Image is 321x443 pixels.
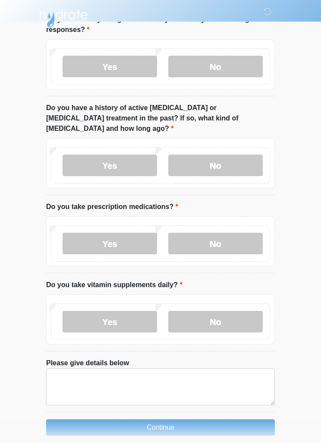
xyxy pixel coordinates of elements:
label: Do you take prescription medications? [46,202,178,212]
label: Do you take vitamin supplements daily? [46,280,183,290]
img: Hydrate IV Bar - Scottsdale Logo [38,6,89,28]
label: Do you have a history of active [MEDICAL_DATA] or [MEDICAL_DATA] treatment in the past? If so, wh... [46,103,275,134]
label: Yes [63,311,157,332]
label: No [168,56,263,77]
label: Yes [63,233,157,254]
label: Please give details below [46,358,129,368]
label: No [168,155,263,176]
label: No [168,233,263,254]
label: No [168,311,263,332]
label: Yes [63,56,157,77]
button: Continue [46,419,275,436]
label: Yes [63,155,157,176]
